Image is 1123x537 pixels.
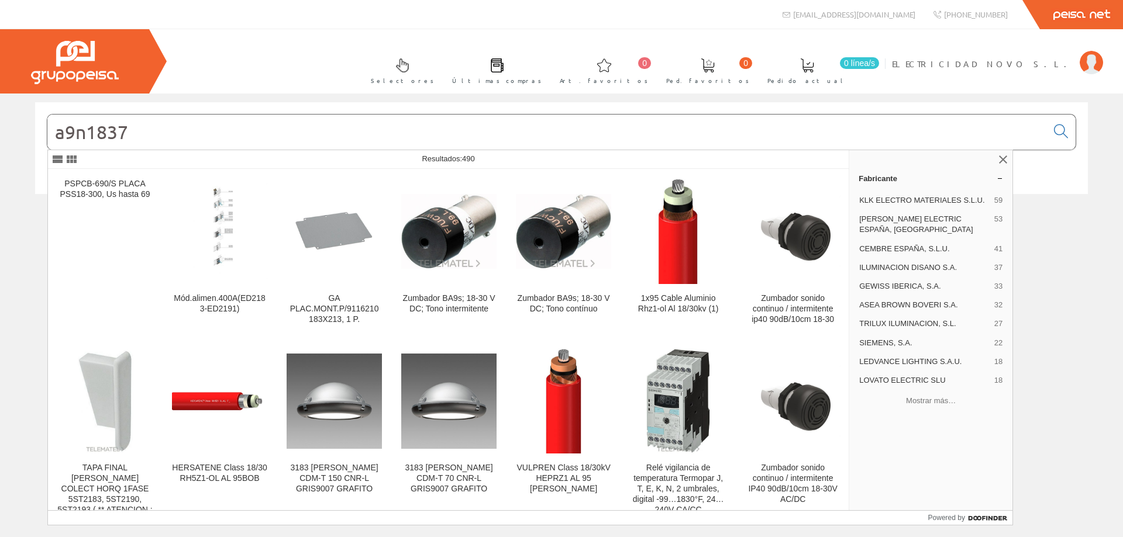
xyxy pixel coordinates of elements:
[994,318,1003,329] span: 27
[287,354,382,449] img: 3183 SFORZA CDM-T 150 CNR-L GRIS9007 GRAFITO
[928,512,965,523] span: Powered by
[76,348,134,453] img: TAPA FINAL P. BARRA COLECT HORQ 1FASE 5ST2183, 5ST2190, 5ST2193 ( ** ATENCION : Precio por 1 Unidad
[57,463,153,526] div: TAPA FINAL [PERSON_NAME] COLECT HORQ 1FASE 5ST2183, 5ST2190, 5ST2193 ( ** ATENCION : Precio por 1...
[172,463,267,484] div: HERSATENE Class 18/30 RH5Z1-OL AL 95BOB
[172,183,267,279] img: Mód.alimen.400A(ED2183-ED2191)
[48,169,162,338] a: PSPCB-690/S PLACA PSS18-300, Us hasta 69
[172,380,267,423] img: HERSATENE Class 18/30 RH5Z1-OL AL 95BOB
[422,154,474,163] span: Resultados:
[859,300,990,310] span: ASEA BROWN BOVERI S.A.
[859,262,990,273] span: ILUMINACION DISANO S.A.
[621,169,735,338] a: 1x95 Cable Aluminio Rhz1-ol Al 18/30kv (1) 1x95 Cable Aluminio Rhz1-ol Al 18/30kv (1)
[859,338,990,348] span: SIEMENS, S.A.
[392,169,506,338] a: Zumbador BA9s; 18-30 V DC; Tono intermitente Zumbador BA9s; 18-30 V DC; Tono intermitente
[31,41,119,84] img: Grupo Peisa
[277,169,391,338] a: GA PLAC.MONT.P/9116210 183X213, 1 P. GA PLAC.MONT.P/9116210 183X213, 1 P.
[462,154,475,163] span: 490
[47,115,1047,150] input: Buscar...
[516,463,611,494] div: VULPREN Class 18/30kV HEPRZ1 AL 95 [PERSON_NAME]
[163,169,277,338] a: Mód.alimen.400A(ED2183-ED2191) Mód.alimen.400A(ED2183-ED2191)
[859,244,990,254] span: CEMBRE ESPAÑA, S.L.U.
[994,262,1003,273] span: 37
[359,48,440,91] a: Selectores
[994,281,1003,292] span: 33
[739,57,752,69] span: 0
[287,463,382,494] div: 3183 [PERSON_NAME] CDM-T 150 CNR-L GRIS9007 GRAFITO
[631,463,726,515] div: Relé vigilancia de temperatura Termopar J, T, E, K, N, 2 umbrales, digital -99…1830°F, 24…240V CA/CC
[767,75,847,86] span: Pedido actual
[736,169,850,338] a: Zumbador sonido continuo / intermitente ip40 90dB/10cm 18-30 Zumbador sonido continuo / intermite...
[516,194,611,269] img: Zumbador BA9s; 18-30 V DC; Tono contínuo
[745,365,840,437] img: Zumbador sonido continuo / intermitente IP40 90dB/10cm 18-30V AC/DC
[994,214,1003,235] span: 53
[859,281,990,292] span: GEWISS IBERICA, S.A.
[452,75,542,86] span: Últimas compras
[849,169,1012,188] a: Fabricante
[666,75,749,86] span: Ped. favoritos
[516,293,611,314] div: Zumbador BA9s; 18-30 V DC; Tono contínuo
[994,356,1003,367] span: 18
[401,194,497,269] img: Zumbador BA9s; 18-30 V DC; Tono intermitente
[172,293,267,314] div: Mód.alimen.400A(ED2183-ED2191)
[646,348,711,453] img: Relé vigilancia de temperatura Termopar J, T, E, K, N, 2 umbrales, digital -99…1830°F, 24…240V CA/CC
[859,214,990,235] span: [PERSON_NAME] ELECTRIC ESPAÑA, [GEOGRAPHIC_DATA]
[793,9,915,19] span: [EMAIL_ADDRESS][DOMAIN_NAME]
[35,209,1088,219] div: © Grupo Peisa
[524,348,603,453] img: VULPREN Class 18/30kV HEPRZ1 AL 95 BOB
[859,195,990,206] span: KLK ELECTRO MATERIALES S.L.U.
[859,356,990,367] span: LEDVANCE LIGHTING S.A.U.
[57,179,153,200] div: PSPCB-690/S PLACA PSS18-300, Us hasta 69
[287,200,382,264] img: GA PLAC.MONT.P/9116210 183X213, 1 P.
[928,511,1013,525] a: Powered by
[745,463,840,505] div: Zumbador sonido continuo / intermitente IP40 90dB/10cm 18-30V AC/DC
[638,57,651,69] span: 0
[440,48,547,91] a: Últimas compras
[994,300,1003,310] span: 32
[401,463,497,494] div: 3183 [PERSON_NAME] CDM-T 70 CNR-L GRIS9007 GRAFITO
[401,293,497,314] div: Zumbador BA9s; 18-30 V DC; Tono intermitente
[892,58,1074,70] span: ELECTRICIDAD NOVO S.L.
[892,48,1103,60] a: ELECTRICIDAD NOVO S.L.
[994,375,1003,386] span: 18
[944,9,1008,19] span: [PHONE_NUMBER]
[401,354,497,449] img: 3183 SFORZA CDM-T 70 CNR-L GRIS9007 GRAFITO
[840,57,879,69] span: 0 línea/s
[859,375,990,386] span: LOVATO ELECTRIC SLU
[507,169,621,338] a: Zumbador BA9s; 18-30 V DC; Tono contínuo Zumbador BA9s; 18-30 V DC; Tono contínuo
[994,244,1003,254] span: 41
[631,293,726,314] div: 1x95 Cable Aluminio Rhz1-ol Al 18/30kv (1)
[287,293,382,325] div: GA PLAC.MONT.P/9116210 183X213, 1 P.
[639,179,718,284] img: 1x95 Cable Aluminio Rhz1-ol Al 18/30kv (1)
[371,75,434,86] span: Selectores
[560,75,648,86] span: Art. favoritos
[745,293,840,325] div: Zumbador sonido continuo / intermitente ip40 90dB/10cm 18-30
[994,338,1003,348] span: 22
[994,195,1003,206] span: 59
[859,318,990,329] span: TRILUX ILUMINACION, S.L.
[745,196,840,268] img: Zumbador sonido continuo / intermitente ip40 90dB/10cm 18-30
[854,391,1008,410] button: Mostrar más…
